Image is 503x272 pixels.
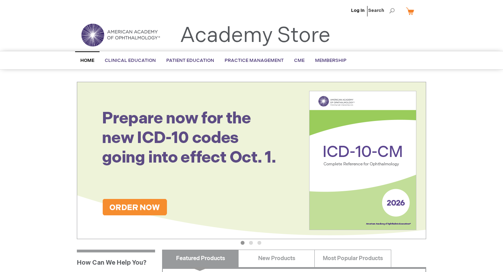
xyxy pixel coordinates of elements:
span: Practice Management [225,58,284,63]
button: 3 of 3 [257,241,261,245]
a: Academy Store [180,23,330,48]
button: 1 of 3 [241,241,245,245]
a: Most Popular Products [314,250,391,267]
span: Search [368,3,395,17]
button: 2 of 3 [249,241,253,245]
span: Clinical Education [105,58,156,63]
a: Log In [351,8,365,13]
span: Membership [315,58,347,63]
a: Featured Products [162,250,239,267]
span: Patient Education [166,58,214,63]
a: New Products [238,250,315,267]
span: CME [294,58,305,63]
span: Home [80,58,94,63]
